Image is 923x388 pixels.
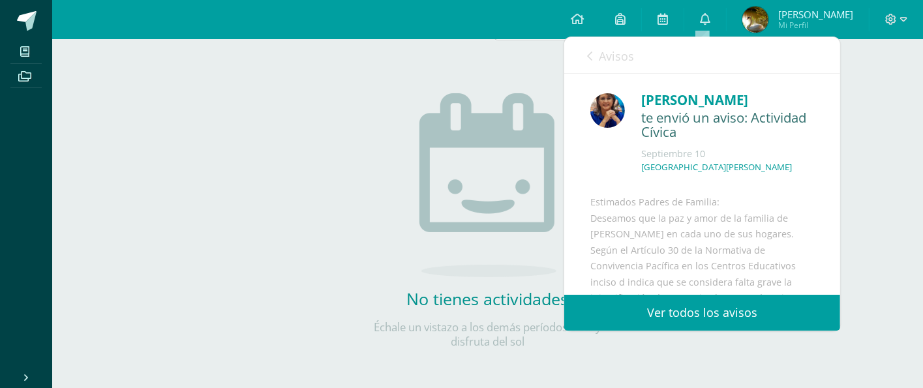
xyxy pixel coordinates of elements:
span: [PERSON_NAME] [778,8,853,21]
img: no_activities.png [419,93,556,277]
div: [PERSON_NAME] [641,90,814,110]
div: Septiembre 10 [641,147,814,160]
h2: No tienes actividades [357,288,618,310]
img: bd9998f6ad5ca4ce536f175729554345.png [742,7,768,33]
p: [GEOGRAPHIC_DATA][PERSON_NAME] [641,162,792,173]
span: Mi Perfil [778,20,853,31]
span: Avisos [599,48,634,64]
a: Ver todos los avisos [564,295,840,331]
div: te envió un aviso: Actividad Cívica [641,110,814,141]
p: Échale un vistazo a los demás períodos o sal y disfruta del sol [357,320,618,349]
img: 5d6f35d558c486632aab3bda9a330e6b.png [590,93,625,128]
